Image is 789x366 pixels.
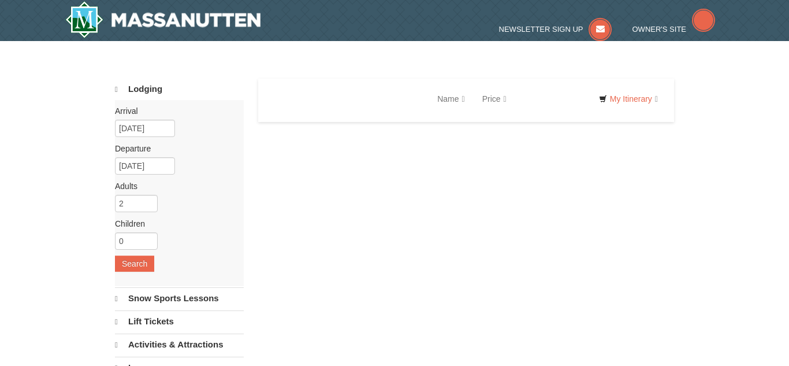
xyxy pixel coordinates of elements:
[115,334,244,356] a: Activities & Attractions
[115,287,244,309] a: Snow Sports Lessons
[499,25,583,34] span: Newsletter Sign Up
[499,25,612,34] a: Newsletter Sign Up
[115,143,235,154] label: Departure
[115,105,235,117] label: Arrival
[115,180,235,192] label: Adults
[474,87,515,110] a: Price
[115,256,154,272] button: Search
[591,90,665,108] a: My Itinerary
[429,87,473,110] a: Name
[115,79,244,100] a: Lodging
[115,310,244,332] a: Lift Tickets
[65,1,260,38] a: Massanutten Resort
[632,25,687,34] span: Owner's Site
[115,218,235,230] label: Children
[65,1,260,38] img: Massanutten Resort Logo
[632,25,716,34] a: Owner's Site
